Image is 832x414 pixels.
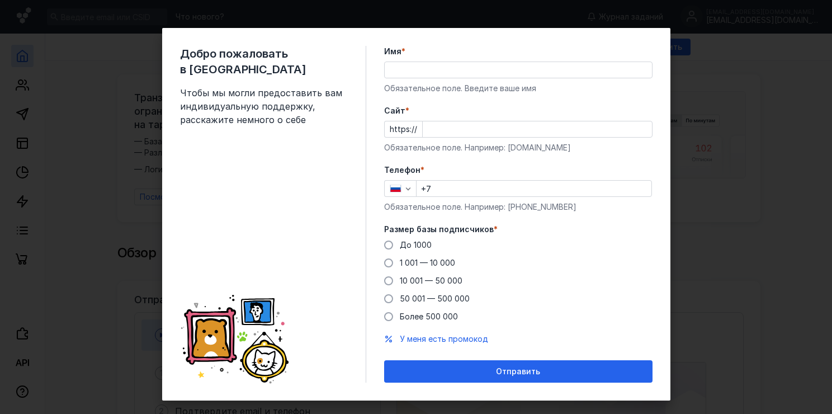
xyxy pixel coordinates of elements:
[384,201,653,213] div: Обязательное поле. Например: [PHONE_NUMBER]
[400,276,462,285] span: 10 001 — 50 000
[384,142,653,153] div: Обязательное поле. Например: [DOMAIN_NAME]
[180,46,348,77] span: Добро пожаловать в [GEOGRAPHIC_DATA]
[400,312,458,321] span: Более 500 000
[384,83,653,94] div: Обязательное поле. Введите ваше имя
[400,240,432,250] span: До 1000
[400,294,470,303] span: 50 001 — 500 000
[384,224,494,235] span: Размер базы подписчиков
[384,46,401,57] span: Имя
[400,334,488,344] span: У меня есть промокод
[384,105,405,116] span: Cайт
[400,258,455,267] span: 1 001 — 10 000
[400,333,488,345] button: У меня есть промокод
[384,360,653,383] button: Отправить
[496,367,540,377] span: Отправить
[384,164,420,176] span: Телефон
[180,86,348,126] span: Чтобы мы могли предоставить вам индивидуальную поддержку, расскажите немного о себе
